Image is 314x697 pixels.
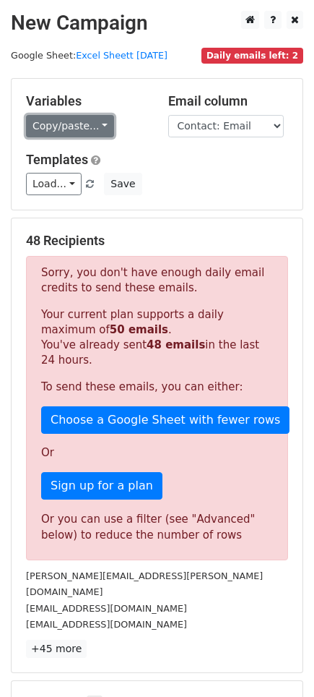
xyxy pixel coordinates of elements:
div: Or you can use a filter (see "Advanced" below) to reduce the number of rows [41,511,273,544]
a: Copy/paste... [26,115,114,137]
h5: Email column [168,93,289,109]
h5: Variables [26,93,147,109]
small: Google Sheet: [11,50,167,61]
p: Or [41,445,273,461]
small: [EMAIL_ADDRESS][DOMAIN_NAME] [26,619,187,630]
a: +45 more [26,640,87,658]
h5: 48 Recipients [26,233,288,249]
a: Excel Sheett [DATE] [76,50,167,61]
a: Templates [26,152,88,167]
strong: 48 emails [147,338,205,351]
a: Choose a Google Sheet with fewer rows [41,406,289,434]
p: To send these emails, you can either: [41,380,273,395]
strong: 50 emails [110,323,168,336]
p: Sorry, you don't have enough daily email credits to send these emails. [41,265,273,296]
p: Your current plan supports a daily maximum of . You've already sent in the last 24 hours. [41,307,273,368]
small: [EMAIL_ADDRESS][DOMAIN_NAME] [26,603,187,614]
button: Save [104,173,141,195]
a: Sign up for a plan [41,472,162,500]
iframe: Chat Widget [242,628,314,697]
a: Load... [26,173,82,195]
h2: New Campaign [11,11,303,35]
a: Daily emails left: 2 [201,50,303,61]
small: [PERSON_NAME][EMAIL_ADDRESS][PERSON_NAME][DOMAIN_NAME] [26,570,263,598]
span: Daily emails left: 2 [201,48,303,64]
